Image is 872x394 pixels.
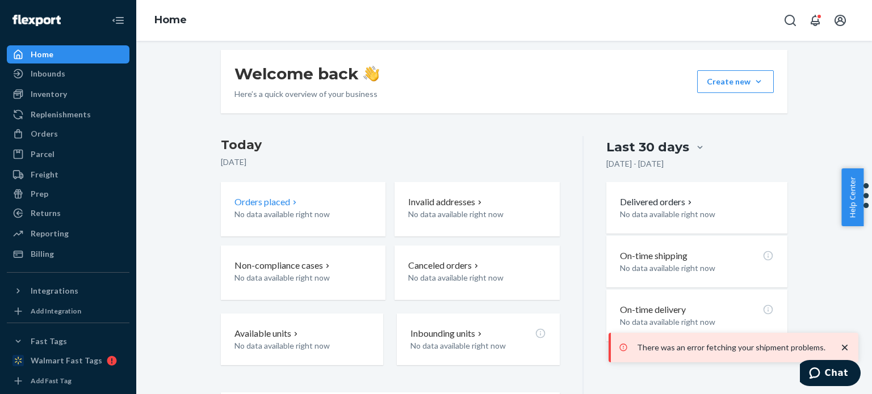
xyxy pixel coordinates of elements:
a: Home [7,45,129,63]
div: Add Integration [31,306,81,316]
p: No data available right now [408,209,514,220]
p: Available units [234,327,291,340]
iframe: Opens a widget where you can chat to one of our agents [800,360,861,388]
img: hand-wave emoji [363,66,379,82]
p: [DATE] - [DATE] [606,158,664,170]
div: Parcel [31,149,54,160]
p: Invalid addresses [408,196,475,209]
p: On-time shipping [620,249,687,262]
p: No data available right now [620,262,774,274]
a: Walmart Fast Tags [7,351,129,370]
div: Last 30 days [606,138,689,156]
ol: breadcrumbs [145,4,196,37]
p: Canceled orders [408,259,472,272]
p: Inbounding units [410,327,475,340]
button: Fast Tags [7,332,129,350]
div: Inbounds [31,68,65,79]
a: Home [154,14,187,26]
button: Open notifications [804,9,827,32]
button: Open account menu [829,9,852,32]
button: Canceled orders No data available right now [395,245,559,300]
a: Replenishments [7,105,129,124]
div: Inventory [31,88,67,100]
button: Invalid addresses No data available right now [395,182,559,236]
p: Orders placed [234,196,290,209]
p: On-time delivery [620,303,686,316]
p: No data available right now [410,340,546,351]
div: Add Fast Tag [31,376,72,385]
a: Reporting [7,224,129,243]
div: Home [31,49,53,60]
p: No data available right now [234,340,370,351]
button: Help Center [841,168,863,226]
button: Close Navigation [107,9,129,32]
div: Replenishments [31,109,91,120]
a: Inbounds [7,65,129,83]
h3: Today [221,136,560,154]
p: No data available right now [408,272,514,283]
div: Integrations [31,285,78,296]
button: Available unitsNo data available right now [221,313,383,365]
div: Billing [31,248,54,260]
div: Freight [31,169,58,180]
p: Non-compliance cases [234,259,323,272]
button: Non-compliance cases No data available right now [221,245,385,300]
div: Reporting [31,228,69,239]
button: Orders placed No data available right now [221,182,385,236]
p: No data available right now [620,209,774,220]
button: Open Search Box [779,9,802,32]
p: No data available right now [620,316,774,328]
a: Orders [7,125,129,143]
a: Returns [7,204,129,222]
button: Delivered orders [620,196,694,209]
div: Orders [31,128,58,139]
p: No data available right now [234,272,340,283]
svg: close toast [839,342,850,353]
p: [DATE] [221,156,560,168]
p: Here’s a quick overview of your business [234,88,379,100]
a: Inventory [7,85,129,103]
h1: Welcome back [234,63,379,84]
div: Walmart Fast Tags [31,355,102,366]
button: Create new [697,70,774,93]
button: Integrations [7,282,129,300]
button: Inbounding unitsNo data available right now [397,313,559,365]
a: Add Fast Tag [7,374,129,388]
a: Parcel [7,145,129,163]
a: Freight [7,166,129,184]
a: Prep [7,185,129,203]
div: Fast Tags [31,336,67,347]
img: Flexport logo [12,15,61,26]
p: No data available right now [234,209,340,220]
div: Prep [31,188,48,200]
p: There was an error fetching your shipment problems. [637,342,828,353]
a: Billing [7,245,129,263]
div: Returns [31,207,61,219]
a: Add Integration [7,304,129,318]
